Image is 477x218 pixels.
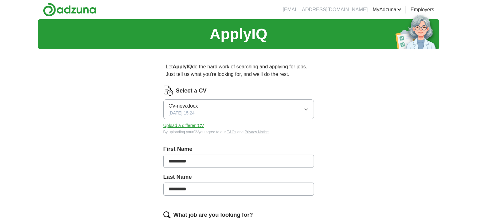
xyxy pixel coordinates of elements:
[163,129,314,135] div: By uploading your CV you agree to our and .
[411,6,434,13] a: Employers
[163,145,314,153] label: First Name
[245,130,269,134] a: Privacy Notice
[163,61,314,81] p: Let do the hard work of searching and applying for jobs. Just tell us what you're looking for, an...
[163,99,314,119] button: CV-new.docx[DATE] 15:24
[283,6,368,13] li: [EMAIL_ADDRESS][DOMAIN_NAME]
[169,110,195,116] span: [DATE] 15:24
[163,173,314,181] label: Last Name
[163,122,204,129] button: Upload a differentCV
[173,64,192,69] strong: ApplyIQ
[209,23,267,45] h1: ApplyIQ
[163,86,173,96] img: CV Icon
[176,87,207,95] label: Select a CV
[169,102,198,110] span: CV-new.docx
[227,130,236,134] a: T&Cs
[373,6,401,13] a: MyAdzuna
[43,3,96,17] img: Adzuna logo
